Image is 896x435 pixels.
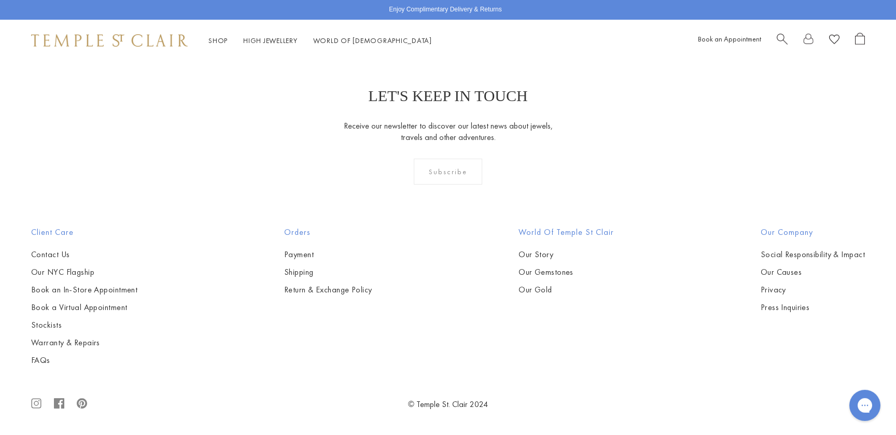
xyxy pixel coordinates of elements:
p: Receive our newsletter to discover our latest news about jewels, travels and other adventures. [343,120,553,143]
p: LET'S KEEP IN TOUCH [368,87,527,105]
a: Our Gemstones [519,266,614,278]
a: © Temple St. Clair 2024 [408,399,488,410]
a: Contact Us [31,249,137,260]
img: Temple St. Clair [31,34,188,47]
a: View Wishlist [829,33,839,49]
h2: Client Care [31,226,137,238]
a: Open Shopping Bag [855,33,865,49]
h2: Our Company [761,226,865,238]
a: High JewelleryHigh Jewellery [243,36,298,45]
a: Warranty & Repairs [31,337,137,348]
a: Book an Appointment [698,34,761,44]
a: Our Story [519,249,614,260]
div: Subscribe [414,159,483,185]
a: Search [777,33,788,49]
a: Book an In-Store Appointment [31,284,137,296]
a: Privacy [761,284,865,296]
a: Shipping [284,266,372,278]
a: Payment [284,249,372,260]
h2: World of Temple St Clair [519,226,614,238]
a: Return & Exchange Policy [284,284,372,296]
a: Book a Virtual Appointment [31,302,137,313]
a: World of [DEMOGRAPHIC_DATA]World of [DEMOGRAPHIC_DATA] [313,36,432,45]
a: Our Gold [519,284,614,296]
a: Social Responsibility & Impact [761,249,865,260]
a: Our Causes [761,266,865,278]
a: FAQs [31,355,137,366]
a: Our NYC Flagship [31,266,137,278]
h2: Orders [284,226,372,238]
p: Enjoy Complimentary Delivery & Returns [389,5,501,15]
a: ShopShop [208,36,228,45]
iframe: Gorgias live chat messenger [844,386,886,425]
a: Stockists [31,319,137,331]
nav: Main navigation [208,34,432,47]
a: Press Inquiries [761,302,865,313]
